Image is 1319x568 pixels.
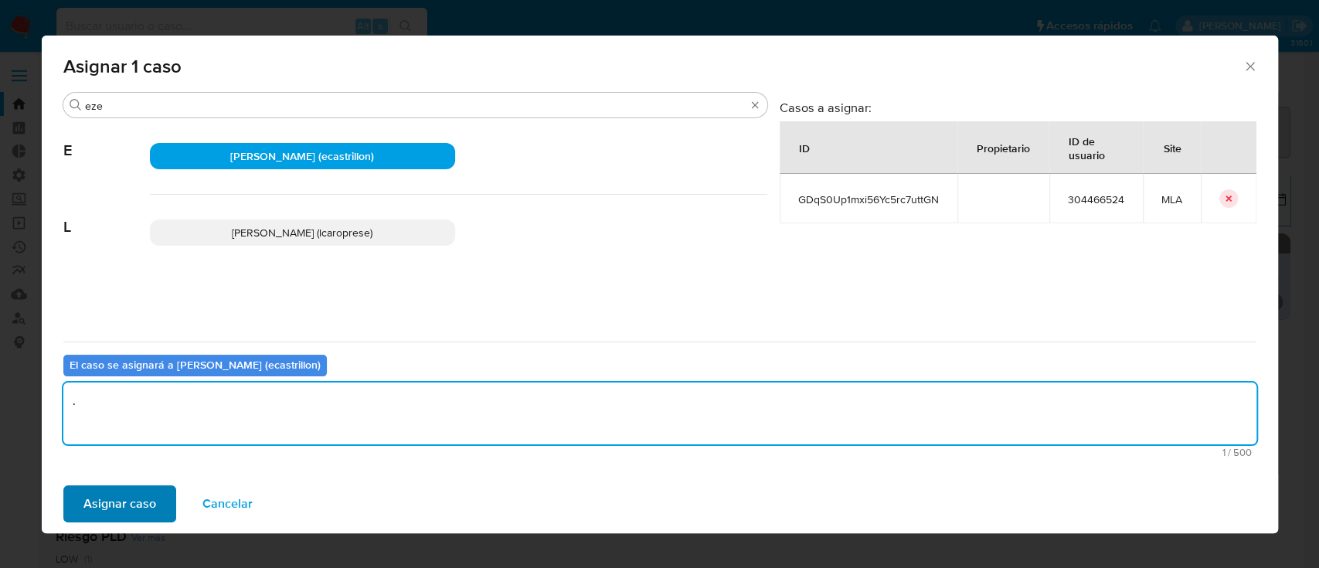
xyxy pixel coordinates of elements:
span: [PERSON_NAME] (ecastrillon) [230,148,374,164]
span: Cancelar [202,487,253,521]
h3: Casos a asignar: [780,100,1256,115]
div: ID [780,129,828,166]
button: Borrar [749,99,761,111]
div: ID de usuario [1050,122,1142,173]
button: Cerrar ventana [1243,59,1256,73]
span: Máximo 500 caracteres [68,447,1252,457]
textarea: . [63,383,1256,444]
b: El caso se asignará a [PERSON_NAME] (ecastrillon) [70,357,321,372]
div: [PERSON_NAME] (lcaroprese) [150,219,456,246]
span: MLA [1161,192,1182,206]
span: [PERSON_NAME] (lcaroprese) [232,225,372,240]
input: Buscar analista [85,99,746,113]
span: Asignar caso [83,487,156,521]
span: 304466524 [1068,192,1124,206]
button: Asignar caso [63,485,176,522]
span: GDqS0Up1mxi56Yc5rc7uttGN [798,192,939,206]
button: Cancelar [182,485,273,522]
span: E [63,118,150,160]
div: [PERSON_NAME] (ecastrillon) [150,143,456,169]
div: Site [1145,129,1200,166]
span: Asignar 1 caso [63,57,1243,76]
div: assign-modal [42,36,1278,533]
span: L [63,195,150,236]
button: icon-button [1219,189,1238,208]
button: Buscar [70,99,82,111]
div: Propietario [958,129,1049,166]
